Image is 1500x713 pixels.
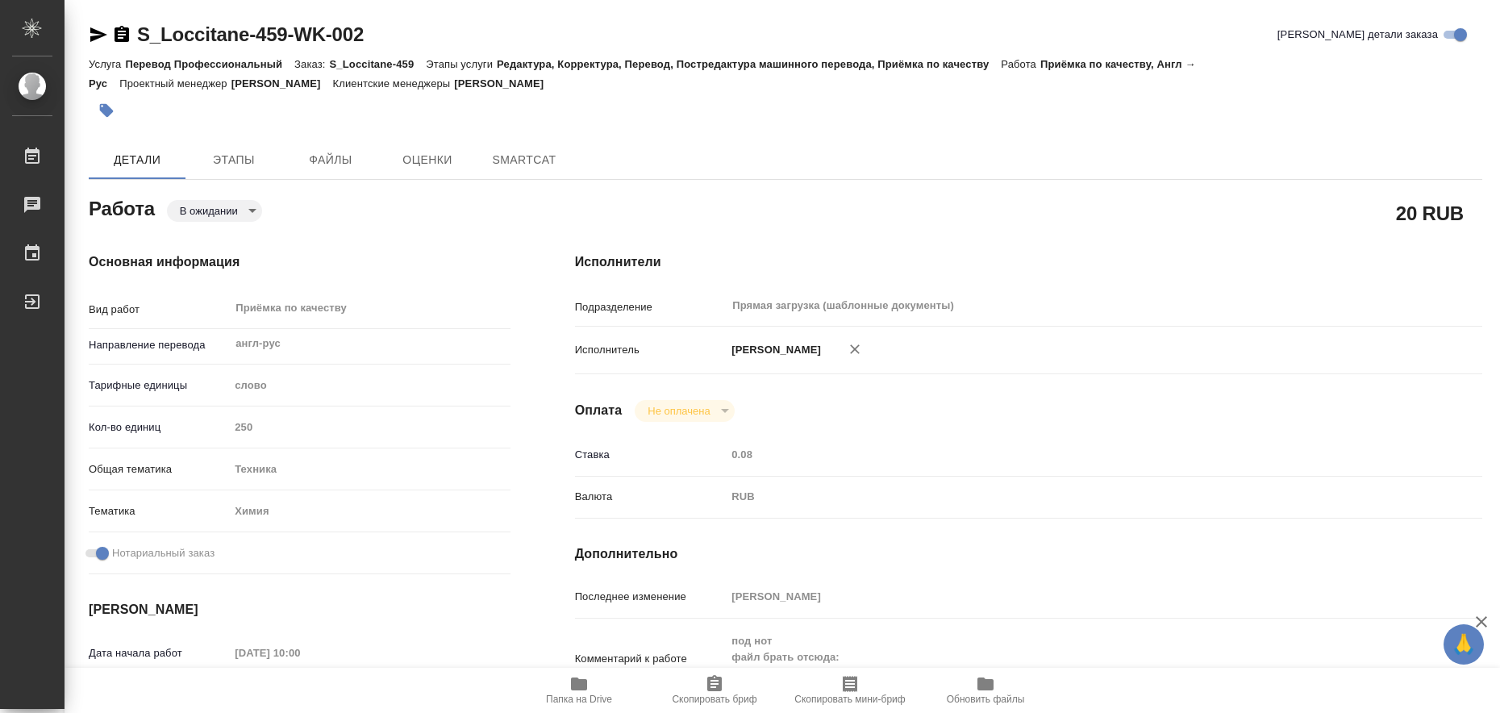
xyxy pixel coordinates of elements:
[229,372,510,399] div: слово
[292,150,369,170] span: Файлы
[497,58,1001,70] p: Редактура, Корректура, Перевод, Постредактура машинного перевода, Приёмка по качеству
[575,447,727,463] p: Ставка
[89,377,229,394] p: Тарифные единицы
[98,150,176,170] span: Детали
[426,58,497,70] p: Этапы услуги
[89,461,229,477] p: Общая тематика
[119,77,231,90] p: Проектный менеджер
[294,58,329,70] p: Заказ:
[229,641,370,665] input: Пустое поле
[175,204,243,218] button: В ожидании
[726,585,1406,608] input: Пустое поле
[546,694,612,705] span: Папка на Drive
[1277,27,1438,43] span: [PERSON_NAME] детали заказа
[89,252,510,272] h4: Основная информация
[231,77,333,90] p: [PERSON_NAME]
[89,645,229,661] p: Дата начала работ
[1450,628,1477,661] span: 🙏
[575,252,1482,272] h4: Исполнители
[485,150,563,170] span: SmartCat
[89,193,155,222] h2: Работа
[195,150,273,170] span: Этапы
[647,668,782,713] button: Скопировать бриф
[89,337,229,353] p: Направление перевода
[454,77,556,90] p: [PERSON_NAME]
[1396,199,1464,227] h2: 20 RUB
[89,600,510,619] h4: [PERSON_NAME]
[794,694,905,705] span: Скопировать мини-бриф
[575,401,623,420] h4: Оплата
[167,200,262,222] div: В ожидании
[575,651,727,667] p: Комментарий к работе
[575,299,727,315] p: Подразделение
[1444,624,1484,665] button: 🙏
[918,668,1053,713] button: Обновить файлы
[575,342,727,358] p: Исполнитель
[389,150,466,170] span: Оценки
[726,483,1406,511] div: RUB
[575,589,727,605] p: Последнее изменение
[330,58,427,70] p: S_Loccitane-459
[511,668,647,713] button: Папка на Drive
[125,58,294,70] p: Перевод Профессиональный
[89,25,108,44] button: Скопировать ссылку для ЯМессенджера
[837,331,873,367] button: Удалить исполнителя
[782,668,918,713] button: Скопировать мини-бриф
[726,342,821,358] p: [PERSON_NAME]
[635,400,734,422] div: В ожидании
[726,443,1406,466] input: Пустое поле
[672,694,756,705] span: Скопировать бриф
[89,302,229,318] p: Вид работ
[575,544,1482,564] h4: Дополнительно
[89,503,229,519] p: Тематика
[89,58,125,70] p: Услуга
[1001,58,1040,70] p: Работа
[89,93,124,128] button: Добавить тэг
[333,77,455,90] p: Клиентские менеджеры
[229,456,510,483] div: Техника
[229,498,510,525] div: Химия
[89,419,229,436] p: Кол-во единиц
[726,628,1406,687] textarea: под нот файл брать отсюда: Наименование продукта СС крем Совершенное сияние Фарфоровая кожа
[137,23,364,45] a: S_Loccitane-459-WK-002
[229,415,510,439] input: Пустое поле
[643,404,715,418] button: Не оплачена
[112,25,131,44] button: Скопировать ссылку
[112,545,215,561] span: Нотариальный заказ
[947,694,1025,705] span: Обновить файлы
[575,489,727,505] p: Валюта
